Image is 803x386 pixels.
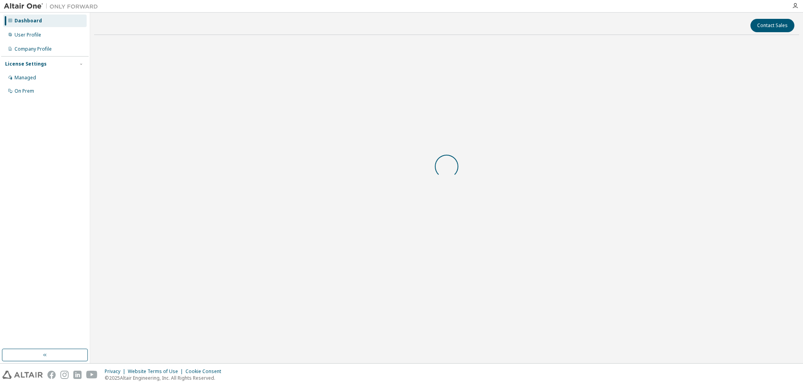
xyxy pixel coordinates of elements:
div: License Settings [5,61,47,67]
div: On Prem [15,88,34,94]
button: Contact Sales [750,19,794,32]
div: User Profile [15,32,41,38]
p: © 2025 Altair Engineering, Inc. All Rights Reserved. [105,375,226,381]
img: altair_logo.svg [2,371,43,379]
img: linkedin.svg [73,371,82,379]
div: Website Terms of Use [128,368,185,375]
div: Cookie Consent [185,368,226,375]
div: Managed [15,75,36,81]
img: youtube.svg [86,371,98,379]
img: instagram.svg [60,371,69,379]
img: Altair One [4,2,102,10]
div: Company Profile [15,46,52,52]
img: facebook.svg [47,371,56,379]
div: Dashboard [15,18,42,24]
div: Privacy [105,368,128,375]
